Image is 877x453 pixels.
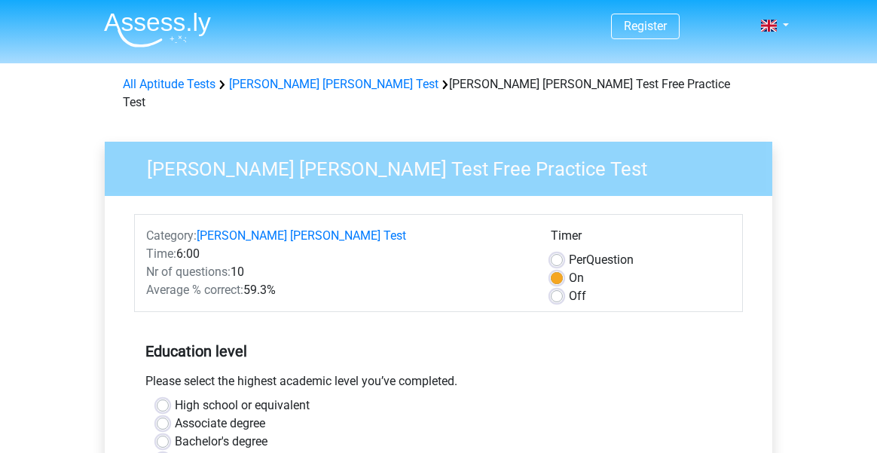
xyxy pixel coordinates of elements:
div: 6:00 [135,245,539,263]
label: High school or equivalent [175,396,310,415]
div: Please select the highest academic level you’ve completed. [134,372,743,396]
a: [PERSON_NAME] [PERSON_NAME] Test [197,228,406,243]
span: Per [569,253,586,267]
span: Time: [146,246,176,261]
a: [PERSON_NAME] [PERSON_NAME] Test [229,77,438,91]
h5: Education level [145,336,732,366]
span: Average % correct: [146,283,243,297]
label: Bachelor's degree [175,433,267,451]
label: Off [569,287,586,305]
div: 59.3% [135,281,539,299]
label: Associate degree [175,415,265,433]
div: Timer [551,227,731,251]
span: Nr of questions: [146,265,231,279]
a: Register [624,19,667,33]
span: Category: [146,228,197,243]
div: [PERSON_NAME] [PERSON_NAME] Test Free Practice Test [117,75,760,112]
a: All Aptitude Tests [123,77,215,91]
label: Question [569,251,634,269]
label: On [569,269,584,287]
h3: [PERSON_NAME] [PERSON_NAME] Test Free Practice Test [129,152,761,181]
div: 10 [135,263,539,281]
img: Assessly [104,12,211,47]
